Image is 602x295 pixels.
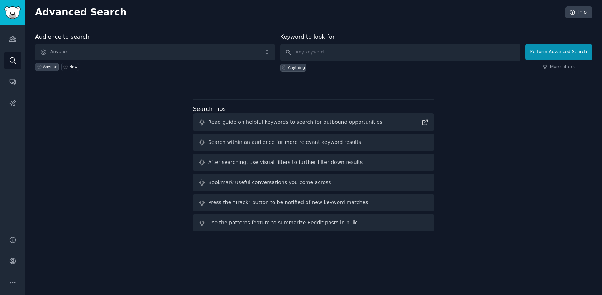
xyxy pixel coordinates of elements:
div: Read guide on helpful keywords to search for outbound opportunities [208,118,382,126]
div: After searching, use visual filters to further filter down results [208,159,363,166]
div: Use the patterns feature to summarize Reddit posts in bulk [208,219,357,226]
a: More filters [543,64,575,70]
label: Search Tips [193,106,226,112]
div: New [69,64,77,69]
label: Audience to search [35,33,89,40]
h2: Advanced Search [35,7,562,18]
a: Info [565,6,592,19]
img: GummySearch logo [4,6,21,19]
button: Anyone [35,44,275,60]
div: Anyone [43,64,57,69]
button: Perform Advanced Search [525,44,592,60]
div: Anything [288,65,305,70]
div: Press the "Track" button to be notified of new keyword matches [208,199,368,206]
div: Bookmark useful conversations you come across [208,179,331,186]
a: New [61,63,79,71]
div: Search within an audience for more relevant keyword results [208,139,361,146]
label: Keyword to look for [280,33,335,40]
input: Any keyword [280,44,520,61]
